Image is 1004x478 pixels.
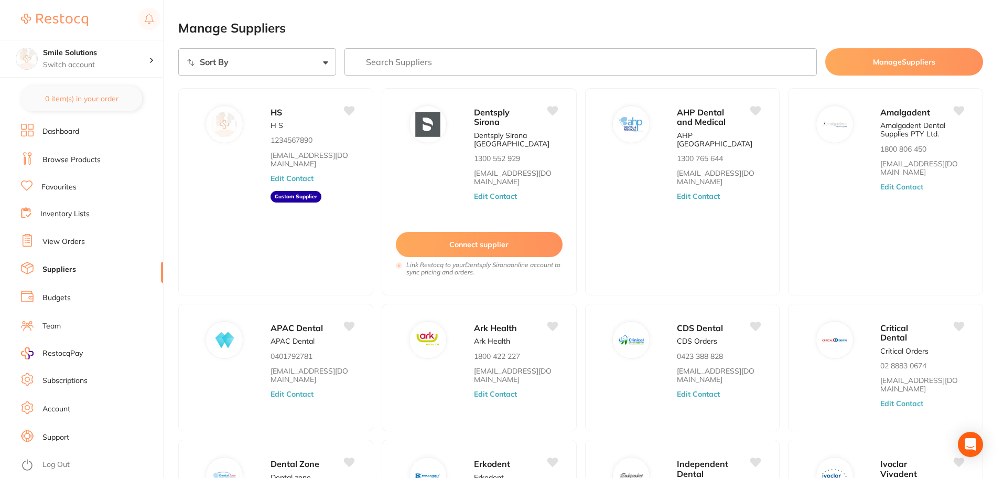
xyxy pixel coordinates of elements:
img: Critical Dental [822,327,847,353]
h4: Smile Solutions [43,48,149,58]
a: Subscriptions [42,376,88,386]
img: Amalgadent [822,112,847,137]
button: Connect supplier [396,232,563,257]
a: Budgets [42,293,71,303]
button: Edit Contact [474,390,517,398]
button: Edit Contact [880,399,923,408]
p: Ark Health [474,337,510,345]
span: HS [271,107,282,118]
a: [EMAIL_ADDRESS][DOMAIN_NAME] [474,169,557,186]
span: Ark Health [474,323,517,333]
span: AHP Dental and Medical [677,107,726,127]
p: 1800 422 227 [474,352,520,360]
button: Edit Contact [677,390,720,398]
p: Dentsply Sirona [GEOGRAPHIC_DATA] [474,131,557,148]
p: APAC Dental [271,337,315,345]
button: Edit Contact [271,174,314,183]
input: Search Suppliers [344,48,817,76]
p: Amalgadent Dental Supplies PTY Ltd. [880,121,964,138]
button: Edit Contact [880,183,923,191]
a: [EMAIL_ADDRESS][DOMAIN_NAME] [474,367,557,384]
img: Restocq Logo [21,14,88,26]
img: Smile Solutions [16,48,37,69]
p: H S [271,121,283,130]
a: Inventory Lists [40,209,90,219]
p: 1234567890 [271,136,312,144]
img: Ark Health [415,327,440,353]
span: RestocqPay [42,348,83,359]
button: 0 item(s) in your order [21,86,142,111]
button: Edit Contact [271,390,314,398]
span: Critical Dental [880,323,908,343]
a: Support [42,432,69,443]
span: Erkodent [474,459,510,469]
button: ManageSuppliers [825,48,983,76]
button: Log Out [21,457,160,474]
button: Edit Contact [677,192,720,200]
p: 1300 552 929 [474,154,520,163]
a: Restocq Logo [21,8,88,32]
a: Suppliers [42,264,76,275]
span: APAC Dental [271,323,323,333]
p: 02 8883 0674 [880,362,926,370]
span: Dental Zone [271,459,319,469]
a: Browse Products [42,155,101,165]
div: Open Intercom Messenger [958,432,983,457]
span: Dentsply Sirona [474,107,510,127]
a: Account [42,404,70,415]
p: Switch account [43,60,149,70]
p: 0401792781 [271,352,312,360]
p: Critical Orders [880,347,929,355]
span: CDS Dental [677,323,723,333]
a: [EMAIL_ADDRESS][DOMAIN_NAME] [880,376,964,393]
img: Dentsply Sirona [415,112,440,137]
i: Link Restocq to your Dentsply Sirona online account to sync pricing and orders. [406,261,563,276]
span: Amalgadent [880,107,930,118]
a: View Orders [42,237,85,247]
a: [EMAIL_ADDRESS][DOMAIN_NAME] [880,160,964,176]
a: Log Out [42,460,70,470]
img: HS [212,112,237,137]
a: Favourites [41,182,77,193]
a: Team [42,321,61,332]
img: CDS Dental [619,327,644,353]
button: Edit Contact [474,192,517,200]
img: APAC Dental [212,327,237,353]
p: 0423 388 828 [677,352,723,360]
a: [EMAIL_ADDRESS][DOMAIN_NAME] [677,367,760,384]
a: [EMAIL_ADDRESS][DOMAIN_NAME] [271,367,354,384]
p: 1800 806 450 [880,145,926,153]
a: [EMAIL_ADDRESS][DOMAIN_NAME] [271,151,354,168]
aside: Custom Supplier [271,191,321,203]
p: CDS Orders [677,337,717,345]
p: AHP [GEOGRAPHIC_DATA] [677,131,760,148]
a: RestocqPay [21,347,83,359]
h2: Manage Suppliers [178,21,983,36]
img: RestocqPay [21,347,34,359]
img: AHP Dental and Medical [619,112,644,137]
p: 1300 765 644 [677,154,723,163]
a: [EMAIL_ADDRESS][DOMAIN_NAME] [677,169,760,186]
a: Dashboard [42,126,79,137]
